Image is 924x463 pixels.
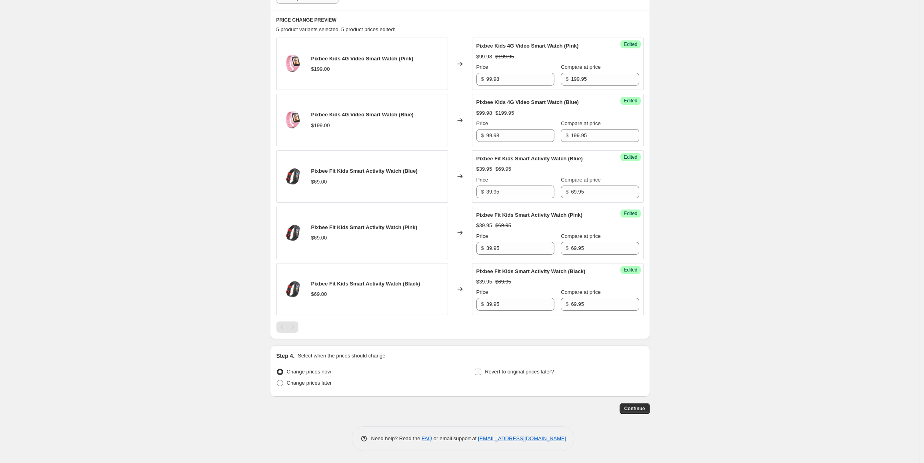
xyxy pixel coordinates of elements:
span: Pixbee Kids 4G Video Smart Watch (Blue) [476,99,579,105]
span: $ [481,245,484,251]
span: Change prices later [287,380,332,386]
span: Edited [624,267,637,273]
span: Price [476,233,488,239]
span: Compare at price [561,120,601,126]
div: $199.00 [311,122,330,130]
div: $99.98 [476,53,492,61]
div: $39.95 [476,222,492,230]
div: $39.95 [476,278,492,286]
div: $99.98 [476,109,492,117]
span: Price [476,64,488,70]
span: $ [481,189,484,195]
span: Pixbee Fit Kids Smart Activity Watch (Blue) [476,156,583,162]
strike: $69.95 [495,222,511,230]
p: Select when the prices should change [298,352,385,360]
span: Change prices now [287,369,331,375]
div: $69.00 [311,178,327,186]
span: Edited [624,41,637,48]
span: Pixbee Fit Kids Smart Activity Watch (Black) [476,268,586,274]
strike: $199.95 [495,109,514,117]
strike: $69.95 [495,278,511,286]
span: Compare at price [561,233,601,239]
span: or email support at [432,435,478,441]
span: Pixbee Fit Kids Smart Activity Watch (Pink) [476,212,583,218]
span: Compare at price [561,177,601,183]
strike: $69.95 [495,165,511,173]
span: Price [476,289,488,295]
span: Pixbee Fit Kids Smart Activity Watch (Blue) [311,168,418,174]
div: $69.00 [311,290,327,298]
a: FAQ [422,435,432,441]
span: $ [481,301,484,307]
span: Price [476,120,488,126]
span: $ [566,245,568,251]
span: 5 product variants selected. 5 product prices edited: [276,26,396,32]
img: product-black-1_1_80x.png [281,221,305,245]
span: Pixbee Kids 4G Video Smart Watch (Blue) [311,112,414,118]
span: $ [481,76,484,82]
span: Compare at price [561,289,601,295]
img: product-black-1_1_80x.png [281,277,305,301]
button: Continue [620,403,650,414]
img: t767_features_10001_80x.png [281,108,305,132]
span: Pixbee Kids 4G Video Smart Watch (Pink) [311,56,414,62]
a: [EMAIL_ADDRESS][DOMAIN_NAME] [478,435,566,441]
img: product-black-1_1_80x.png [281,164,305,188]
span: Edited [624,154,637,160]
span: Price [476,177,488,183]
span: Pixbee Fit Kids Smart Activity Watch (Black) [311,281,420,287]
span: Pixbee Fit Kids Smart Activity Watch (Pink) [311,224,418,230]
span: Need help? Read the [371,435,422,441]
div: $69.00 [311,234,327,242]
span: $ [566,189,568,195]
img: t767_features_10001_80x.png [281,52,305,76]
div: $39.95 [476,165,492,173]
span: $ [481,132,484,138]
h6: PRICE CHANGE PREVIEW [276,17,644,23]
span: Revert to original prices later? [485,369,554,375]
nav: Pagination [276,321,298,333]
span: Compare at price [561,64,601,70]
span: Edited [624,210,637,217]
span: Continue [624,405,645,412]
span: $ [566,301,568,307]
span: Pixbee Kids 4G Video Smart Watch (Pink) [476,43,579,49]
strike: $199.95 [495,53,514,61]
span: $ [566,76,568,82]
span: Edited [624,98,637,104]
h2: Step 4. [276,352,295,360]
div: $199.00 [311,65,330,73]
span: $ [566,132,568,138]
